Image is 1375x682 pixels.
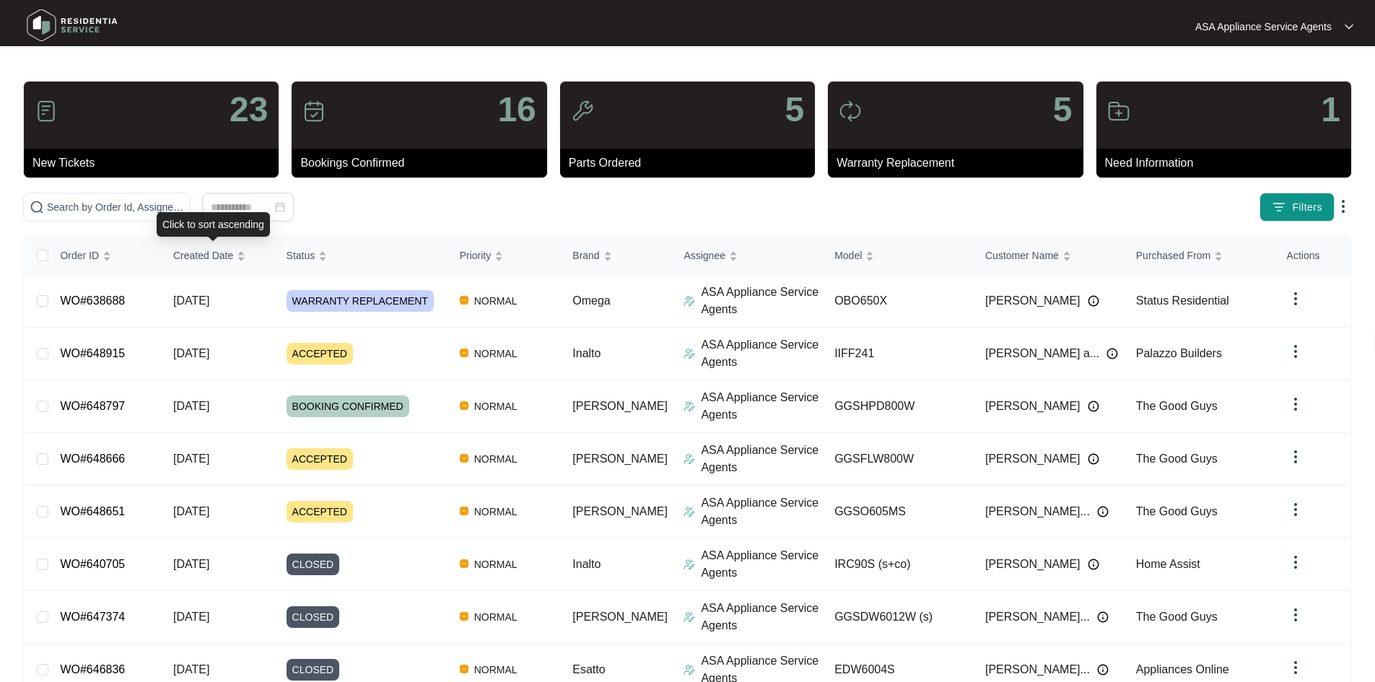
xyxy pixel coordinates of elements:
p: ASA Appliance Service Agents [701,336,823,371]
img: dropdown arrow [1287,501,1304,518]
img: Assigner Icon [684,611,695,623]
img: dropdown arrow [1287,395,1304,413]
span: The Good Guys [1136,611,1218,623]
span: Customer Name [985,248,1059,263]
img: search-icon [30,200,44,214]
p: ASA Appliance Service Agents [701,284,823,318]
a: WO#648651 [60,505,125,517]
img: Info icon [1088,559,1099,570]
th: Status [275,237,448,275]
span: [PERSON_NAME] [572,505,668,517]
span: [PERSON_NAME]... [985,661,1090,678]
span: WARRANTY REPLACEMENT [287,290,434,312]
img: Info icon [1097,664,1109,676]
p: Parts Ordered [569,154,815,172]
th: Actions [1275,237,1350,275]
span: Status [287,248,315,263]
img: dropdown arrow [1287,448,1304,465]
th: Model [823,237,974,275]
span: Order ID [60,248,99,263]
span: NORMAL [468,661,523,678]
span: [PERSON_NAME]... [985,503,1090,520]
img: residentia service logo [22,4,123,47]
input: Search by Order Id, Assignee Name, Customer Name, Brand and Model [47,199,184,215]
a: WO#646836 [60,663,125,676]
a: WO#640705 [60,558,125,570]
th: Priority [448,237,562,275]
p: Bookings Confirmed [300,154,546,172]
span: NORMAL [468,503,523,520]
span: [PERSON_NAME] [572,453,668,465]
span: Assignee [684,248,725,263]
span: ACCEPTED [287,448,353,470]
p: 1 [1321,92,1340,127]
a: WO#647374 [60,611,125,623]
span: Model [834,248,862,263]
span: Purchased From [1136,248,1210,263]
img: Info icon [1088,401,1099,412]
img: dropdown arrow [1287,659,1304,676]
img: Vercel Logo [460,507,468,515]
img: Info icon [1088,453,1099,465]
span: Filters [1292,200,1322,215]
th: Created Date [162,237,275,275]
img: Vercel Logo [460,612,468,621]
p: ASA Appliance Service Agents [701,494,823,529]
span: NORMAL [468,345,523,362]
img: Assigner Icon [684,506,695,517]
img: Assigner Icon [684,453,695,465]
img: Vercel Logo [460,349,468,357]
span: NORMAL [468,292,523,310]
button: filter iconFilters [1260,193,1335,222]
span: CLOSED [287,659,340,681]
td: OBO650X [823,275,974,328]
img: dropdown arrow [1345,23,1353,30]
img: icon [571,100,594,123]
img: dropdown arrow [1287,554,1304,571]
th: Assignee [672,237,823,275]
img: Assigner Icon [684,559,695,570]
span: [DATE] [173,663,209,676]
span: [DATE] [173,400,209,412]
img: Vercel Logo [460,665,468,673]
span: [DATE] [173,294,209,307]
span: Priority [460,248,492,263]
span: Home Assist [1136,558,1200,570]
th: Purchased From [1125,237,1275,275]
span: Omega [572,294,610,307]
span: ACCEPTED [287,343,353,364]
span: [PERSON_NAME] [572,400,668,412]
td: IIFF241 [823,328,974,380]
img: Vercel Logo [460,454,468,463]
p: Need Information [1105,154,1351,172]
a: WO#638688 [60,294,125,307]
span: [PERSON_NAME] [985,292,1081,310]
p: Warranty Replacement [837,154,1083,172]
img: Assigner Icon [684,348,695,359]
img: Info icon [1106,348,1118,359]
span: Inalto [572,347,601,359]
img: Assigner Icon [684,295,695,307]
a: WO#648915 [60,347,125,359]
span: Brand [572,248,599,263]
img: filter icon [1272,200,1286,214]
span: [PERSON_NAME] [985,398,1081,415]
p: ASA Appliance Service Agents [1195,19,1332,34]
img: icon [302,100,326,123]
span: [PERSON_NAME] [985,450,1081,468]
img: dropdown arrow [1287,290,1304,307]
img: dropdown arrow [1335,198,1352,215]
span: Inalto [572,558,601,570]
img: Info icon [1097,611,1109,623]
span: [DATE] [173,505,209,517]
p: ASA Appliance Service Agents [701,547,823,582]
span: [DATE] [173,611,209,623]
a: WO#648797 [60,400,125,412]
span: NORMAL [468,450,523,468]
span: Status Residential [1136,294,1229,307]
img: Assigner Icon [684,664,695,676]
td: GGSHPD800W [823,380,974,433]
span: The Good Guys [1136,400,1218,412]
td: GGSO605MS [823,486,974,538]
span: [DATE] [173,347,209,359]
